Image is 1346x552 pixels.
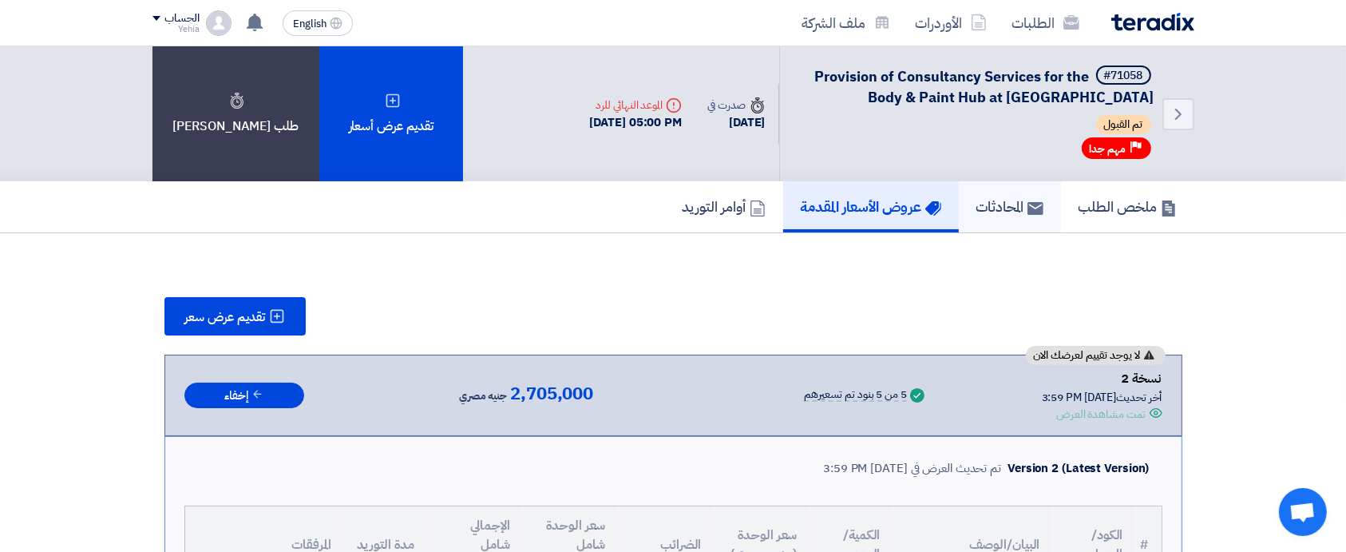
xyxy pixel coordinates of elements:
a: المحادثات [959,181,1061,232]
span: Provision of Consultancy Services for the Body & Paint Hub at [GEOGRAPHIC_DATA] [815,66,1154,108]
div: تم تحديث العرض في [DATE] 3:59 PM [823,459,1001,478]
span: جنيه مصري [459,387,507,406]
h5: Provision of Consultancy Services for the Body & Paint Hub at Abu Rawash [799,66,1154,107]
div: صدرت في [707,97,765,113]
span: لا يوجد تقييم لعرضك الان [1034,350,1141,361]
img: Teradix logo [1111,13,1194,31]
a: الأوردرات [903,4,1000,42]
div: Version 2 (Latest Version) [1008,459,1149,478]
a: عروض الأسعار المقدمة [783,181,959,232]
h5: المحادثات [976,197,1043,216]
h5: ملخص الطلب [1079,197,1177,216]
h5: أوامر التوريد [683,197,766,216]
div: [DATE] 05:00 PM [590,113,683,132]
div: Open chat [1279,488,1327,536]
div: نسخة 2 [1042,368,1162,389]
span: مهم جدا [1090,141,1126,157]
span: تم القبول [1096,115,1151,134]
a: ملخص الطلب [1061,181,1194,232]
div: تقديم عرض أسعار [319,46,463,181]
div: 5 من 5 بنود تم تسعيرهم [804,389,907,402]
div: الموعد النهائي للرد [590,97,683,113]
div: تمت مشاهدة العرض [1056,406,1146,423]
span: English [293,18,327,30]
img: profile_test.png [206,10,232,36]
span: 2,705,000 [510,384,593,403]
div: #71058 [1104,70,1143,81]
button: English [283,10,353,36]
div: [DATE] [707,113,765,132]
a: الطلبات [1000,4,1092,42]
span: تقديم عرض سعر [185,311,266,324]
div: Yehia [152,25,200,34]
div: الحساب [165,12,200,26]
div: طلب [PERSON_NAME] [152,46,319,181]
a: ملف الشركة [790,4,903,42]
button: تقديم عرض سعر [164,297,306,336]
div: أخر تحديث [DATE] 3:59 PM [1042,389,1162,406]
a: أوامر التوريد [665,181,783,232]
h5: عروض الأسعار المقدمة [801,197,941,216]
button: إخفاء [184,383,304,409]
